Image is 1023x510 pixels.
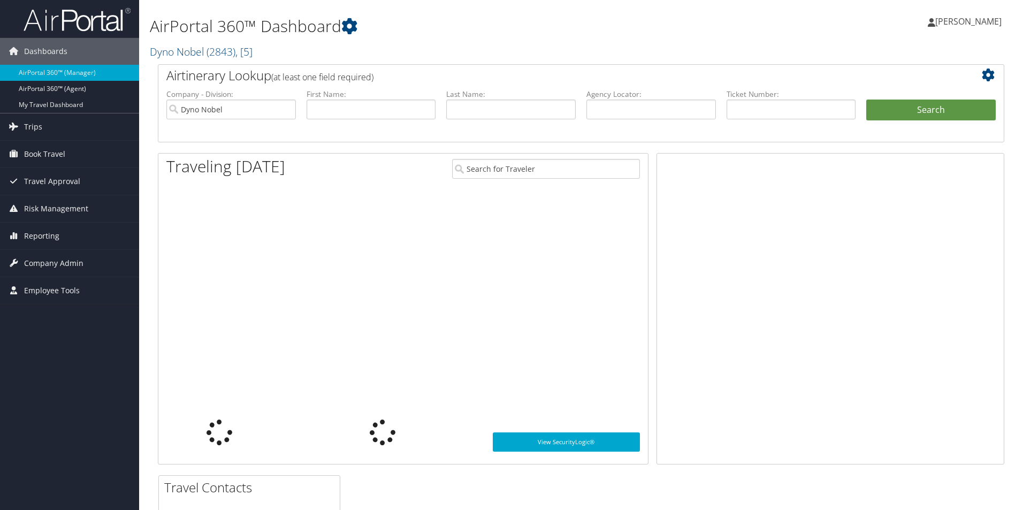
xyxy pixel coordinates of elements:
[935,16,1002,27] span: [PERSON_NAME]
[24,113,42,140] span: Trips
[24,141,65,168] span: Book Travel
[166,89,296,100] label: Company - Division:
[235,44,253,59] span: , [ 5 ]
[150,44,253,59] a: Dyno Nobel
[493,432,640,452] a: View SecurityLogic®
[866,100,996,121] button: Search
[166,66,925,85] h2: Airtinerary Lookup
[446,89,576,100] label: Last Name:
[164,478,340,497] h2: Travel Contacts
[452,159,640,179] input: Search for Traveler
[24,168,80,195] span: Travel Approval
[24,250,83,277] span: Company Admin
[24,277,80,304] span: Employee Tools
[24,7,131,32] img: airportal-logo.png
[166,155,285,178] h1: Traveling [DATE]
[586,89,716,100] label: Agency Locator:
[24,223,59,249] span: Reporting
[24,38,67,65] span: Dashboards
[271,71,373,83] span: (at least one field required)
[207,44,235,59] span: ( 2843 )
[150,15,725,37] h1: AirPortal 360™ Dashboard
[307,89,436,100] label: First Name:
[24,195,88,222] span: Risk Management
[727,89,856,100] label: Ticket Number:
[928,5,1012,37] a: [PERSON_NAME]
